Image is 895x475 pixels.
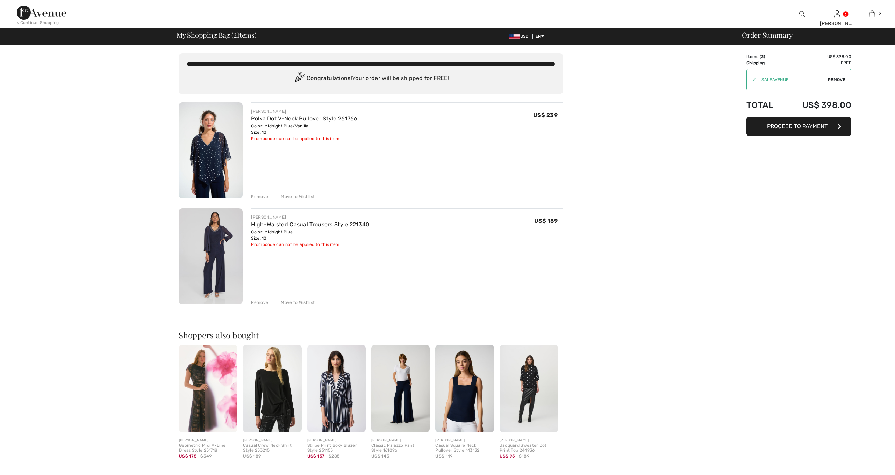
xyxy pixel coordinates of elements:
span: Remove [828,76,845,83]
span: US$ 119 [435,454,452,459]
div: [PERSON_NAME] [307,438,366,443]
div: Promocode can not be applied to this item [251,136,357,142]
div: [PERSON_NAME] [179,438,237,443]
div: Move to Wishlist [275,299,315,306]
div: Geometric Midi A-Line Dress Style 251718 [179,443,237,453]
img: 1ère Avenue [17,6,66,20]
td: Free [784,60,851,66]
div: [PERSON_NAME] [243,438,301,443]
span: 2 [234,30,237,39]
div: Color: Midnight Blue/Vanilla Size: 10 [251,123,357,136]
span: $285 [329,453,339,459]
td: Total [746,93,784,117]
span: 2 [879,11,881,17]
a: High-Waisted Casual Trousers Style 221340 [251,221,369,228]
input: Promo code [756,69,828,90]
div: Promocode can not be applied to this item [251,241,369,248]
span: EN [536,34,544,39]
span: US$ 157 [307,454,325,459]
td: Items ( ) [746,53,784,60]
img: Casual Square Neck Pullover Style 143132 [435,345,494,432]
div: Jacquard Sweater Dot Print Top 244936 [500,443,558,453]
span: $189 [519,453,529,459]
img: My Info [834,10,840,18]
div: < Continue Shopping [17,20,59,26]
img: US Dollar [509,34,520,39]
div: [PERSON_NAME] [500,438,558,443]
span: US$ 239 [533,112,558,118]
div: Color: Midnight Blue Size: 10 [251,229,369,241]
span: US$ 175 [179,454,196,459]
div: [PERSON_NAME] [371,438,430,443]
div: [PERSON_NAME] [820,20,854,27]
img: High-Waisted Casual Trousers Style 221340 [179,208,243,304]
img: search the website [799,10,805,18]
img: Polka Dot V-Neck Pullover Style 261766 [179,102,243,198]
div: Classic Palazzo Pant Style 161096 [371,443,430,453]
div: Congratulations! Your order will be shipped for FREE! [187,72,555,86]
img: Classic Palazzo Pant Style 161096 [371,345,430,432]
img: Congratulation2.svg [293,72,307,86]
span: $349 [200,453,212,459]
div: Remove [251,193,268,200]
button: Proceed to Payment [746,117,851,136]
div: [PERSON_NAME] [251,108,357,115]
div: Casual Square Neck Pullover Style 143132 [435,443,494,453]
img: Casual Crew Neck Shirt Style 253215 [243,345,301,432]
img: My Bag [869,10,875,18]
a: 2 [855,10,889,18]
span: My Shopping Bag ( Items) [177,31,257,38]
span: US$ 95 [500,454,515,459]
div: Remove [251,299,268,306]
td: US$ 398.00 [784,53,851,60]
a: Sign In [834,10,840,17]
div: Order Summary [733,31,891,38]
a: Polka Dot V-Neck Pullover Style 261766 [251,115,357,122]
h2: Shoppers also bought [179,331,563,339]
span: US$ 159 [534,218,558,224]
div: Move to Wishlist [275,193,315,200]
span: 2 [761,54,764,59]
div: ✔ [747,76,756,83]
span: US$ 143 [371,454,389,459]
div: [PERSON_NAME] [435,438,494,443]
span: USD [509,34,531,39]
div: Casual Crew Neck Shirt Style 253215 [243,443,301,453]
img: Jacquard Sweater Dot Print Top 244936 [500,345,558,432]
div: Stripe Print Boxy Blazer Style 251155 [307,443,366,453]
td: Shipping [746,60,784,66]
td: US$ 398.00 [784,93,851,117]
span: Proceed to Payment [767,123,828,130]
div: [PERSON_NAME] [251,214,369,220]
span: US$ 189 [243,454,261,459]
img: Stripe Print Boxy Blazer Style 251155 [307,345,366,432]
img: Geometric Midi A-Line Dress Style 251718 [179,345,237,432]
